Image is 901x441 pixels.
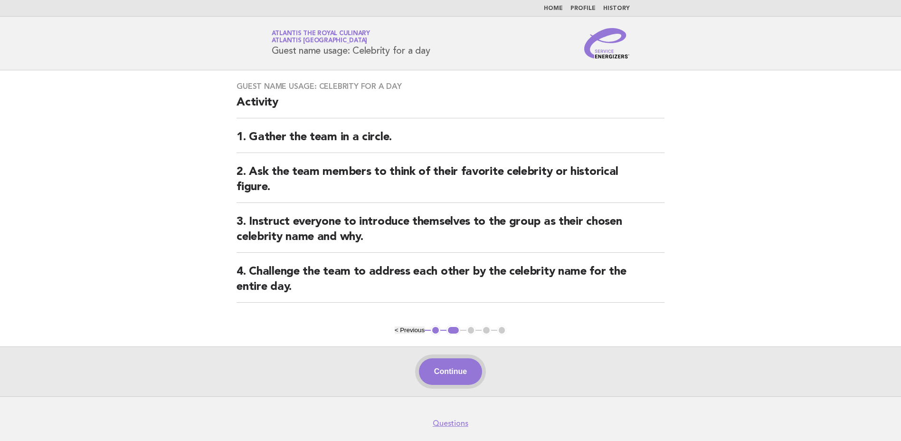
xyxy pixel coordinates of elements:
h2: 1. Gather the team in a circle. [237,130,664,153]
a: Profile [570,6,596,11]
h2: 2. Ask the team members to think of their favorite celebrity or historical figure. [237,164,664,203]
button: 2 [446,326,460,335]
a: Home [544,6,563,11]
a: History [603,6,630,11]
h2: 4. Challenge the team to address each other by the celebrity name for the entire day. [237,264,664,303]
h2: Activity [237,95,664,118]
a: Atlantis the Royal CulinaryAtlantis [GEOGRAPHIC_DATA] [272,30,370,44]
h3: Guest name usage: Celebrity for a day [237,82,664,91]
a: Questions [433,419,468,428]
img: Service Energizers [584,28,630,58]
button: Continue [419,358,482,385]
button: < Previous [395,326,425,334]
span: Atlantis [GEOGRAPHIC_DATA] [272,38,368,44]
h1: Guest name usage: Celebrity for a day [272,31,430,56]
button: 1 [431,326,440,335]
h2: 3. Instruct everyone to introduce themselves to the group as their chosen celebrity name and why. [237,214,664,253]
